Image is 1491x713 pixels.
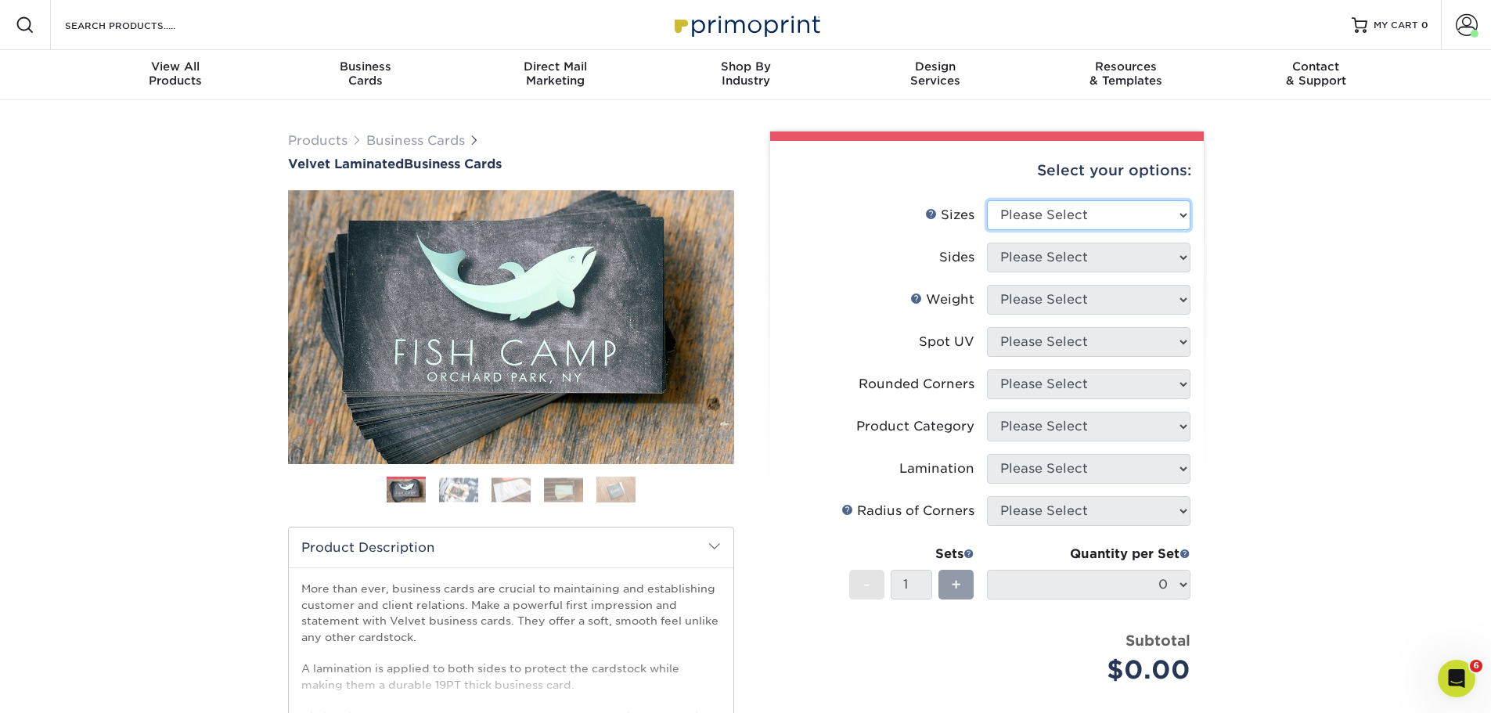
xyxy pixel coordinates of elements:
div: Product Category [856,417,974,436]
div: Industry [650,59,841,88]
img: Velvet Laminated 01 [288,104,734,550]
span: Resources [1031,59,1221,74]
span: MY CART [1374,19,1418,32]
h1: Business Cards [288,157,734,171]
img: Business Cards 01 [387,471,426,510]
span: Velvet Laminated [288,157,404,171]
div: & Templates [1031,59,1221,88]
a: Products [288,133,348,148]
a: Direct MailMarketing [460,50,650,100]
span: Design [841,59,1031,74]
a: Resources& Templates [1031,50,1221,100]
div: Spot UV [919,333,974,351]
span: - [863,573,870,596]
div: Rounded Corners [859,375,974,394]
div: Products [81,59,271,88]
iframe: Intercom live chat [1438,660,1475,697]
iframe: Google Customer Reviews [4,665,133,708]
a: BusinessCards [270,50,460,100]
div: Sizes [925,206,974,225]
span: 6 [1470,660,1482,672]
a: Shop ByIndustry [650,50,841,100]
span: 0 [1421,20,1428,31]
div: Services [841,59,1031,88]
a: Business Cards [366,133,465,148]
div: Sides [939,248,974,267]
img: Business Cards 04 [544,477,583,502]
span: Shop By [650,59,841,74]
span: Contact [1221,59,1411,74]
div: $0.00 [999,651,1190,689]
div: & Support [1221,59,1411,88]
div: Weight [910,290,974,309]
a: Contact& Support [1221,50,1411,100]
a: Velvet LaminatedBusiness Cards [288,157,734,171]
div: Quantity per Set [987,545,1190,564]
span: View All [81,59,271,74]
span: Business [270,59,460,74]
span: + [951,573,961,596]
a: DesignServices [841,50,1031,100]
img: Business Cards 05 [596,476,636,503]
div: Lamination [899,459,974,478]
img: Business Cards 03 [492,477,531,502]
div: Select your options: [783,141,1191,200]
div: Radius of Corners [841,502,974,520]
div: Cards [270,59,460,88]
img: Business Cards 02 [439,477,478,502]
a: View AllProducts [81,50,271,100]
h2: Product Description [289,528,733,567]
div: Sets [849,545,974,564]
img: Primoprint [668,8,824,41]
span: Direct Mail [460,59,650,74]
div: Marketing [460,59,650,88]
input: SEARCH PRODUCTS..... [63,16,216,34]
strong: Subtotal [1125,632,1190,649]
